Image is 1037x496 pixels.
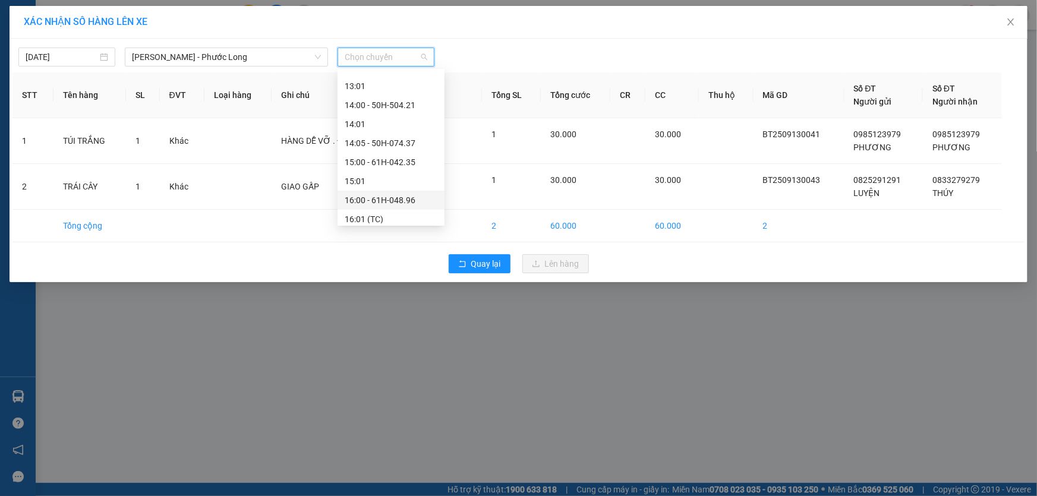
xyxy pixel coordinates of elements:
[12,118,53,164] td: 1
[53,164,126,210] td: TRÁI CÂY
[53,118,126,164] td: TÚI TRẮNG
[854,188,880,198] span: LUYỆN
[610,72,645,118] th: CR
[541,72,610,118] th: Tổng cước
[160,118,205,164] td: Khác
[699,72,753,118] th: Thu hộ
[932,84,955,93] span: Số ĐT
[754,210,844,242] td: 2
[132,48,321,66] span: Hồ Chí Minh - Phước Long
[754,72,844,118] th: Mã GD
[994,6,1027,39] button: Close
[932,188,953,198] span: THÚY
[12,164,53,210] td: 2
[482,210,540,242] td: 2
[345,99,437,112] div: 14:00 - 50H-504.21
[204,72,272,118] th: Loại hàng
[345,213,437,226] div: 16:01 (TC)
[854,175,902,185] span: 0825291291
[522,254,589,273] button: uploadLên hàng
[345,118,437,131] div: 14:01
[281,182,319,191] span: GIAO GẤP
[854,84,877,93] span: Số ĐT
[932,97,978,106] span: Người nhận
[345,156,437,169] div: 15:00 - 61H-042.35
[345,48,427,66] span: Chọn chuyến
[281,136,440,146] span: HÀNG DỄ VỠ . ĐI TRONG NGÀY. GIAO GẤP
[645,72,699,118] th: CC
[763,175,821,185] span: BT2509130043
[272,72,482,118] th: Ghi chú
[314,53,321,61] span: down
[12,72,53,118] th: STT
[24,16,147,27] span: XÁC NHẬN SỐ HÀNG LÊN XE
[550,129,576,139] span: 30.000
[854,129,902,139] span: 0985123979
[932,143,970,152] span: PHƯƠNG
[135,182,140,191] span: 1
[26,50,97,64] input: 13/09/2025
[126,72,160,118] th: SL
[932,129,980,139] span: 0985123979
[763,129,821,139] span: BT2509130041
[449,254,510,273] button: rollbackQuay lại
[345,80,437,93] div: 13:01
[345,175,437,188] div: 15:01
[550,175,576,185] span: 30.000
[655,175,681,185] span: 30.000
[482,72,540,118] th: Tổng SL
[932,175,980,185] span: 0833279279
[458,260,467,269] span: rollback
[471,257,501,270] span: Quay lại
[345,137,437,150] div: 14:05 - 50H-074.37
[541,210,610,242] td: 60.000
[160,164,205,210] td: Khác
[491,175,496,185] span: 1
[53,72,126,118] th: Tên hàng
[135,136,140,146] span: 1
[854,143,892,152] span: PHƯƠNG
[345,194,437,207] div: 16:00 - 61H-048.96
[53,210,126,242] td: Tổng cộng
[854,97,892,106] span: Người gửi
[491,129,496,139] span: 1
[1006,17,1016,27] span: close
[160,72,205,118] th: ĐVT
[645,210,699,242] td: 60.000
[655,129,681,139] span: 30.000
